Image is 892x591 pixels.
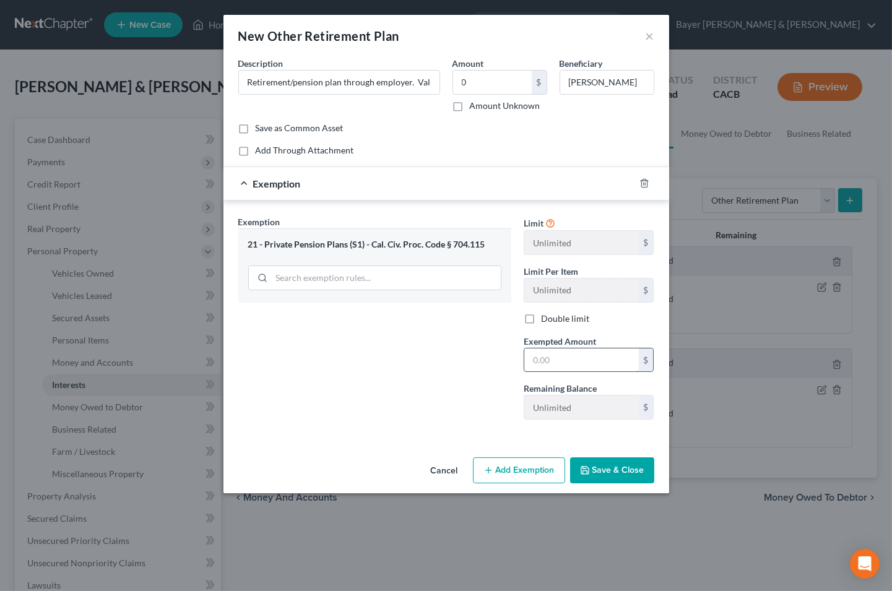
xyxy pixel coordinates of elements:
[453,71,532,94] input: 0.00
[238,217,280,227] span: Exemption
[421,459,468,483] button: Cancel
[532,71,547,94] div: $
[470,100,540,112] label: Amount Unknown
[541,313,589,325] label: Double limit
[524,348,639,372] input: 0.00
[524,265,578,278] label: Limit Per Item
[256,122,344,134] label: Save as Common Asset
[524,395,639,419] input: --
[639,278,654,302] div: $
[639,231,654,254] div: $
[452,57,484,70] label: Amount
[524,231,639,254] input: --
[560,57,603,70] label: Beneficiary
[646,28,654,43] button: ×
[239,71,440,94] input: Describe...
[639,395,654,419] div: $
[560,71,654,94] input: --
[524,336,596,347] span: Exempted Amount
[238,27,399,45] div: New Other Retirement Plan
[524,278,639,302] input: --
[272,266,501,290] input: Search exemption rules...
[256,144,354,157] label: Add Through Attachment
[524,382,597,395] label: Remaining Balance
[473,457,565,483] button: Add Exemption
[253,178,301,189] span: Exemption
[248,239,501,251] div: 21 - Private Pension Plans (S1) - Cal. Civ. Proc. Code § 704.115
[570,457,654,483] button: Save & Close
[238,58,284,69] span: Description
[524,218,543,228] span: Limit
[639,348,654,372] div: $
[850,549,880,579] div: Open Intercom Messenger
